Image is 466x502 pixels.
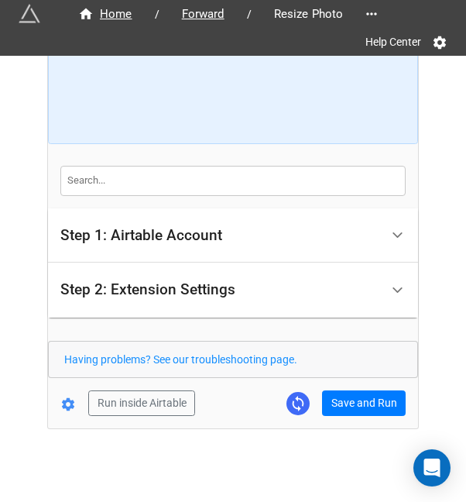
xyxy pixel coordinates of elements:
a: Having problems? See our troubleshooting page. [64,353,297,366]
span: Forward [173,5,234,23]
span: Resize Photo [265,5,353,23]
li: / [155,6,159,22]
a: Home [62,5,149,23]
nav: breadcrumb [62,5,359,23]
div: Step 2: Extension Settings [48,263,418,318]
div: Step 1: Airtable Account [60,228,222,243]
div: Step 2: Extension Settings [60,282,235,297]
a: Help Center [355,28,432,56]
input: Search... [60,166,406,195]
div: Step 1: Airtable Account [48,208,418,263]
button: Run inside Airtable [88,390,195,417]
li: / [247,6,252,22]
div: Open Intercom Messenger [413,449,451,487]
div: Home [78,5,132,23]
button: Save and Run [322,390,406,417]
a: Forward [166,5,241,23]
img: miniextensions-icon.73ae0678.png [19,3,40,25]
